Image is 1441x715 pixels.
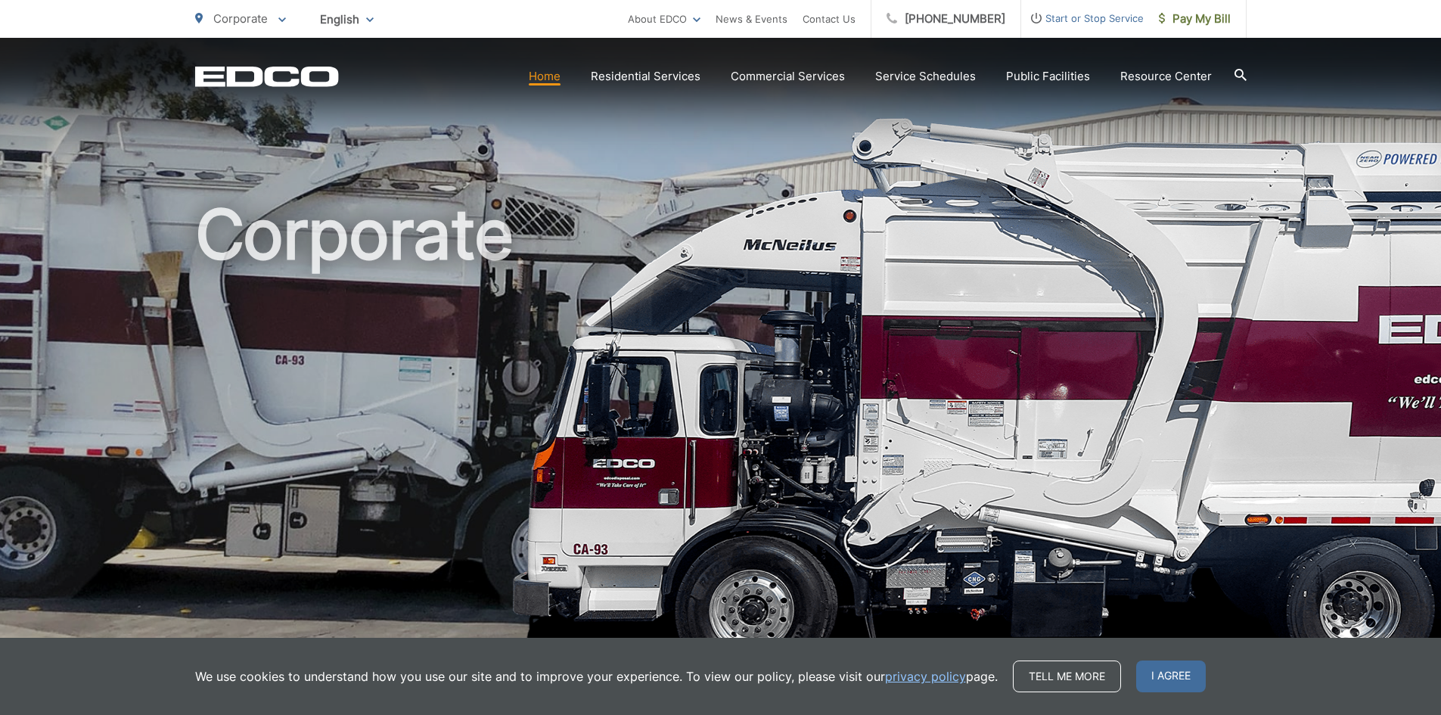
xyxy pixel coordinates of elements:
a: Home [529,67,561,85]
span: I agree [1136,661,1206,692]
a: Service Schedules [875,67,976,85]
a: About EDCO [628,10,700,28]
a: Contact Us [803,10,856,28]
a: Commercial Services [731,67,845,85]
span: Corporate [213,11,268,26]
a: privacy policy [885,667,966,685]
a: Residential Services [591,67,700,85]
a: News & Events [716,10,787,28]
a: Public Facilities [1006,67,1090,85]
a: EDCD logo. Return to the homepage. [195,66,339,87]
p: We use cookies to understand how you use our site and to improve your experience. To view our pol... [195,667,998,685]
h1: Corporate [195,197,1247,676]
span: Pay My Bill [1159,10,1231,28]
a: Resource Center [1120,67,1212,85]
a: Tell me more [1013,661,1121,692]
span: English [309,6,385,33]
